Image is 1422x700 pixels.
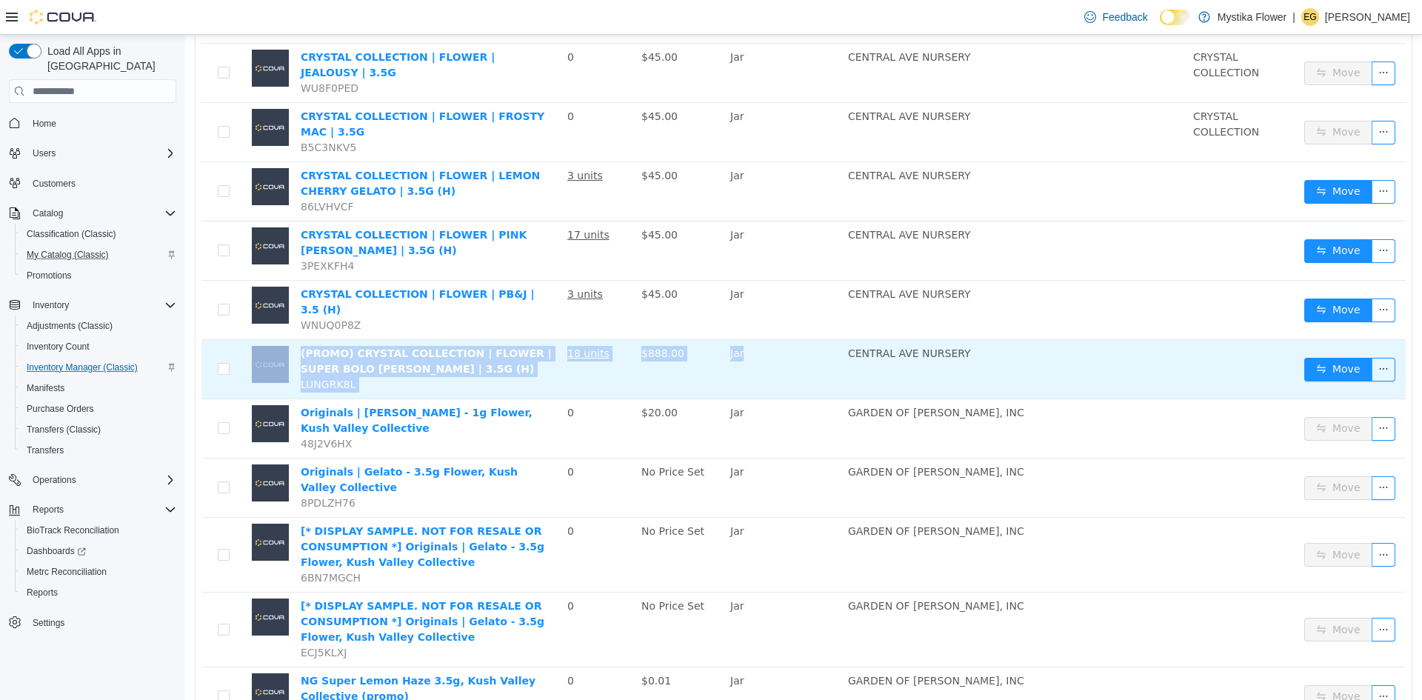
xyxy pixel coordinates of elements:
[116,16,310,44] a: CRYSTAL COLLECTION | FLOWER | JEALOUSY | 3.5G
[116,344,170,356] span: LUNGRK8L
[67,311,104,348] img: (PROMO) CRYSTAL COLLECTION | FLOWER | SUPER BOLO RUNTZ | 3.5G (H) placeholder
[1078,2,1153,32] a: Feedback
[33,207,63,219] span: Catalog
[33,147,56,159] span: Users
[3,295,182,316] button: Inventory
[456,372,493,384] span: $20.00
[116,537,176,549] span: 6BN7MGCH
[1119,145,1187,169] button: icon: swapMove
[1119,508,1187,532] button: icon: swapMove
[27,614,70,632] a: Settings
[1186,382,1210,406] button: icon: ellipsis
[33,178,76,190] span: Customers
[27,444,64,456] span: Transfers
[539,9,657,68] td: Jar
[15,316,182,336] button: Adjustments (Classic)
[27,501,176,519] span: Reports
[663,372,839,384] span: GARDEN OF [PERSON_NAME], INC
[21,421,107,439] a: Transfers (Classic)
[456,431,519,443] span: No Price Set
[21,338,176,356] span: Inventory Count
[539,633,657,691] td: Jar
[27,587,58,599] span: Reports
[33,617,64,629] span: Settings
[1186,264,1210,287] button: icon: ellipsis
[27,613,176,632] span: Settings
[382,135,418,147] u: 3 units
[1303,8,1316,26] span: EG
[116,462,170,474] span: 8PDLZH76
[67,252,104,289] img: CRYSTAL COLLECTION | FLOWER | PB&J | 3.5 (H) placeholder
[539,364,657,424] td: Jar
[456,76,493,87] span: $45.00
[67,370,104,407] img: Originals | KING LOUIE - 1g Flower, Kush Valley Collective placeholder
[456,565,519,577] span: No Price Set
[1119,441,1187,465] button: icon: swapMove
[1119,583,1187,607] button: icon: swapMove
[1160,10,1191,25] input: Dark Mode
[27,296,176,314] span: Inventory
[539,558,657,633] td: Jar
[116,490,359,533] a: [* DISPLAY SAMPLE. NOT FOR RESALE OR CONSUMPTION *] Originals | Gelato - 3.5g Flower, Kush Valley...
[1186,323,1210,347] button: icon: ellipsis
[27,566,107,578] span: Metrc Reconciliation
[21,359,176,376] span: Inventory Manager (Classic)
[21,421,176,439] span: Transfers (Classic)
[21,584,176,601] span: Reports
[116,194,341,221] a: CRYSTAL COLLECTION | FLOWER | PINK [PERSON_NAME] | 3.5G (H)
[1008,16,1074,44] span: CRYSTAL COLLECTION
[539,246,657,305] td: Jar
[539,305,657,364] td: Jar
[27,144,176,162] span: Users
[21,379,70,397] a: Manifests
[539,187,657,246] td: Jar
[27,115,62,133] a: Home
[27,403,94,415] span: Purchase Orders
[67,430,104,467] img: Originals | Gelato - 3.5g Flower, Kush Valley Collective placeholder
[15,378,182,399] button: Manifests
[1119,323,1187,347] button: icon: swapMove
[116,253,350,281] a: CRYSTAL COLLECTION | FLOWER | PB&J | 3.5 (H)
[27,296,75,314] button: Inventory
[27,382,64,394] span: Manifests
[21,542,92,560] a: Dashboards
[663,16,786,28] span: CENTRAL AVE NURSERY
[21,225,176,243] span: Classification (Classic)
[15,541,182,561] a: Dashboards
[539,483,657,558] td: Jar
[663,640,839,652] span: GARDEN OF [PERSON_NAME], INC
[27,524,119,536] span: BioTrack Reconciliation
[15,561,182,582] button: Metrc Reconciliation
[116,612,161,624] span: ECJ5KLXJ
[21,521,125,539] a: BioTrack Reconciliation
[21,267,176,284] span: Promotions
[15,419,182,440] button: Transfers (Classic)
[663,253,786,265] span: CENTRAL AVE NURSERY
[456,194,493,206] span: $45.00
[21,584,64,601] a: Reports
[456,640,486,652] span: $0.01
[456,490,519,502] span: No Price Set
[21,400,176,418] span: Purchase Orders
[456,313,499,324] span: $888.00
[15,440,182,461] button: Transfers
[21,317,176,335] span: Adjustments (Classic)
[382,490,389,502] span: 0
[1186,86,1210,110] button: icon: ellipsis
[27,424,101,436] span: Transfers (Classic)
[27,228,116,240] span: Classification (Classic)
[1119,27,1187,50] button: icon: swapMove
[3,499,182,520] button: Reports
[15,520,182,541] button: BioTrack Reconciliation
[1186,583,1210,607] button: icon: ellipsis
[1292,8,1295,26] p: |
[116,107,171,119] span: B5C3NKV5
[27,249,109,261] span: My Catalog (Classic)
[1186,441,1210,465] button: icon: ellipsis
[21,317,118,335] a: Adjustments (Classic)
[456,135,493,147] span: $45.00
[15,357,182,378] button: Inventory Manager (Classic)
[21,563,113,581] a: Metrc Reconciliation
[1218,8,1286,26] p: Mystika Flower
[382,565,389,577] span: 0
